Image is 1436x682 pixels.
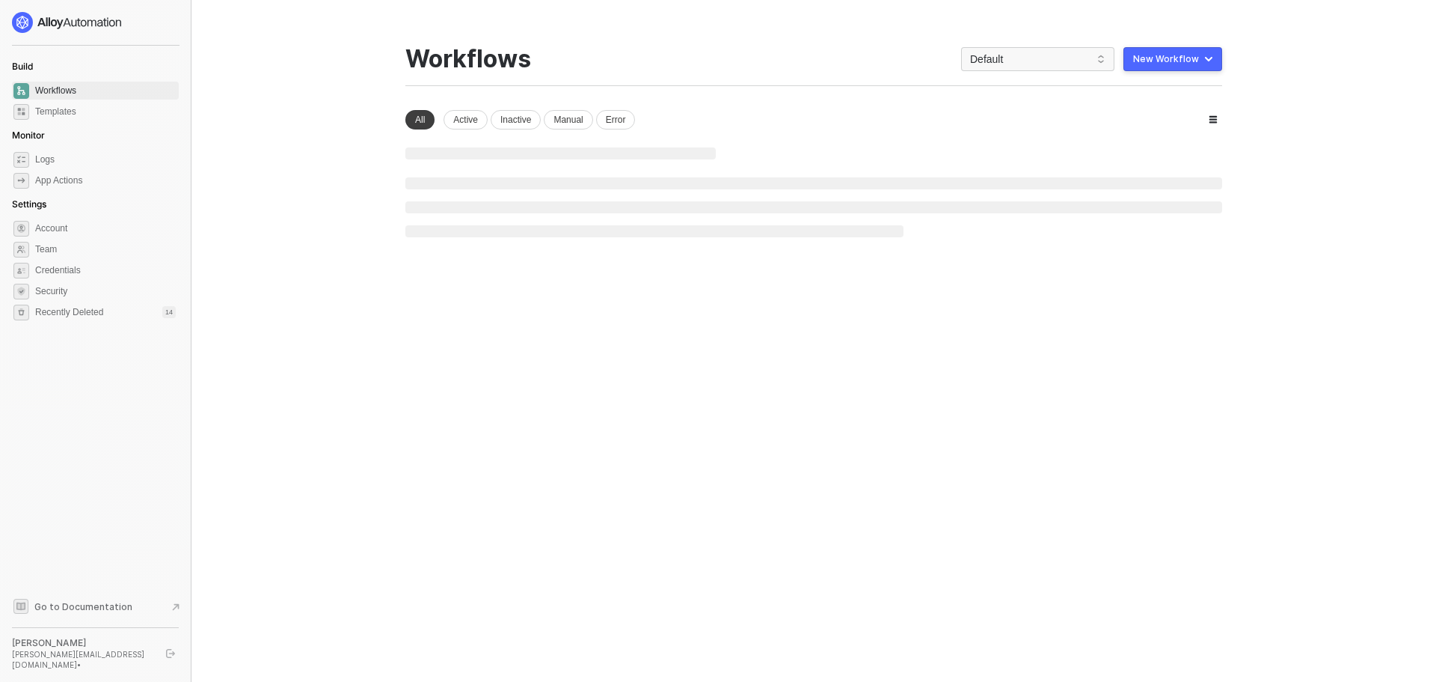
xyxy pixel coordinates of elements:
[12,649,153,670] div: [PERSON_NAME][EMAIL_ADDRESS][DOMAIN_NAME] •
[544,110,592,130] div: Manual
[13,152,29,168] span: icon-logs
[405,110,435,130] div: All
[35,282,176,300] span: Security
[970,48,1105,70] span: Default
[13,305,29,320] span: settings
[35,261,176,279] span: Credentials
[12,130,45,141] span: Monitor
[35,103,176,121] span: Templates
[13,173,29,189] span: icon-app-actions
[35,219,176,237] span: Account
[13,284,29,299] span: security
[405,45,531,73] div: Workflows
[168,600,183,615] span: document-arrow
[13,242,29,258] span: team
[12,637,153,649] div: [PERSON_NAME]
[13,599,28,614] span: documentation
[13,221,29,237] span: settings
[12,198,46,210] span: Settings
[13,263,29,278] span: credentials
[13,104,29,120] span: marketplace
[491,110,541,130] div: Inactive
[162,306,176,318] div: 14
[34,600,132,613] span: Go to Documentation
[13,83,29,99] span: dashboard
[35,82,176,100] span: Workflows
[35,150,176,168] span: Logs
[35,174,82,187] div: App Actions
[35,306,103,319] span: Recently Deleted
[596,110,636,130] div: Error
[166,649,175,658] span: logout
[35,240,176,258] span: Team
[1133,53,1199,65] div: New Workflow
[12,12,123,33] img: logo
[12,12,179,33] a: logo
[12,597,179,615] a: Knowledge Base
[1123,47,1222,71] button: New Workflow
[444,110,488,130] div: Active
[12,61,33,72] span: Build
